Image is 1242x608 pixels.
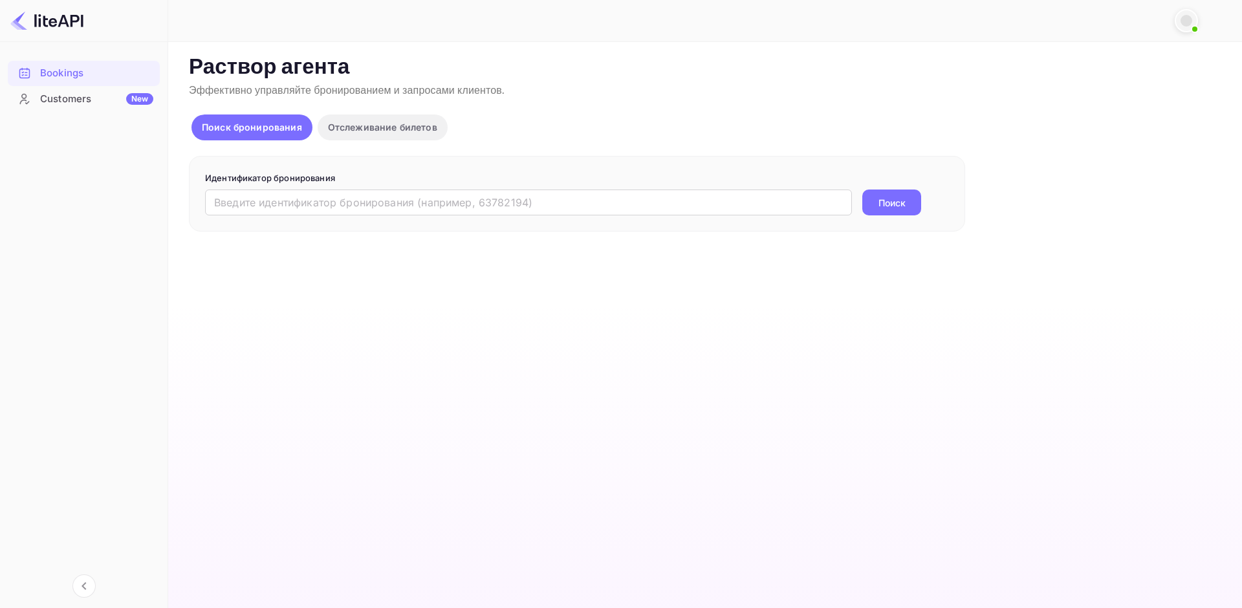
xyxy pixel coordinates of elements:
[10,10,83,31] img: Логотип LiteAPI
[72,574,96,598] button: Свернуть навигацию
[126,93,153,105] div: New
[202,122,302,133] ya-tr-span: Поиск бронирования
[878,196,906,210] ya-tr-span: Поиск
[205,173,335,183] ya-tr-span: Идентификатор бронирования
[205,190,852,215] input: Введите идентификатор бронирования (например, 63782194)
[8,61,160,86] div: Bookings
[40,66,153,81] div: Bookings
[8,87,160,112] div: CustomersNew
[8,61,160,85] a: Bookings
[189,84,505,98] ya-tr-span: Эффективно управляйте бронированием и запросами клиентов.
[328,122,437,133] ya-tr-span: Отслеживание билетов
[189,54,350,81] ya-tr-span: Раствор агента
[8,87,160,111] a: CustomersNew
[862,190,921,215] button: Поиск
[40,92,153,107] div: Customers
